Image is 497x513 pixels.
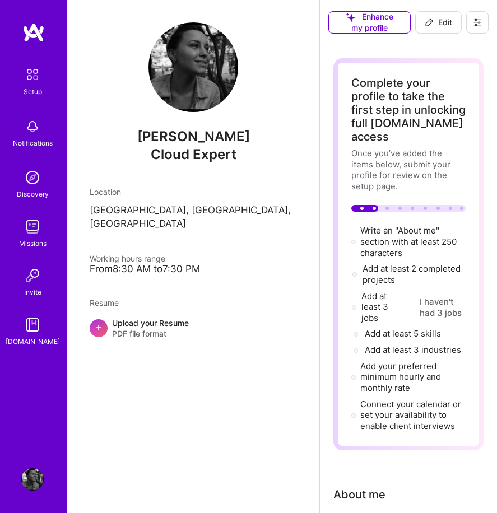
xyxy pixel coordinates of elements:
[90,318,297,339] div: +Upload your ResumePDF file format
[415,11,462,34] button: Edit
[351,76,466,143] div: Complete your profile to take the first step in unlocking full [DOMAIN_NAME] access
[13,138,53,149] div: Notifications
[24,287,41,298] div: Invite
[90,264,297,275] div: From 8:30 AM to 7:30 PM
[21,314,44,336] img: guide book
[22,22,45,43] img: logo
[18,468,47,491] a: User Avatar
[90,298,119,307] span: Resume
[346,13,355,22] i: icon SuggestedTeams
[112,318,189,339] div: Upload your Resume
[360,225,457,258] span: Write an "About me" section with at least 250 characters
[21,468,44,491] img: User Avatar
[333,486,385,503] div: About me
[361,291,388,323] span: Add at least 3 jobs
[90,186,297,198] div: Location
[360,399,461,431] span: Connect your calendar or set your availability to enable client interviews
[17,189,49,200] div: Discovery
[90,204,297,231] p: [GEOGRAPHIC_DATA], [GEOGRAPHIC_DATA], [GEOGRAPHIC_DATA]
[21,63,44,86] img: setup
[21,264,44,287] img: Invite
[21,166,44,189] img: discovery
[363,263,461,285] span: Add at least 2 completed projects
[112,328,189,339] span: PDF file format
[420,296,466,318] button: I haven't had 3 jobs
[351,148,466,192] div: Once you’ve added the items below, submit your profile for review on the setup page.
[425,17,452,28] span: Edit
[21,115,44,138] img: bell
[340,11,399,34] span: Enhance my profile
[24,86,42,97] div: Setup
[365,328,441,339] span: Add at least 5 skills
[6,336,60,347] div: [DOMAIN_NAME]
[148,22,238,112] img: User Avatar
[21,216,44,238] img: teamwork
[328,11,411,34] button: Enhance my profile
[19,238,47,249] div: Missions
[95,321,102,333] span: +
[90,254,165,263] span: Working hours range
[365,344,461,355] span: Add at least 3 industries
[360,361,441,393] span: Add your preferred minimum hourly and monthly rate
[90,128,297,145] span: [PERSON_NAME]
[151,146,236,162] span: Cloud Expert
